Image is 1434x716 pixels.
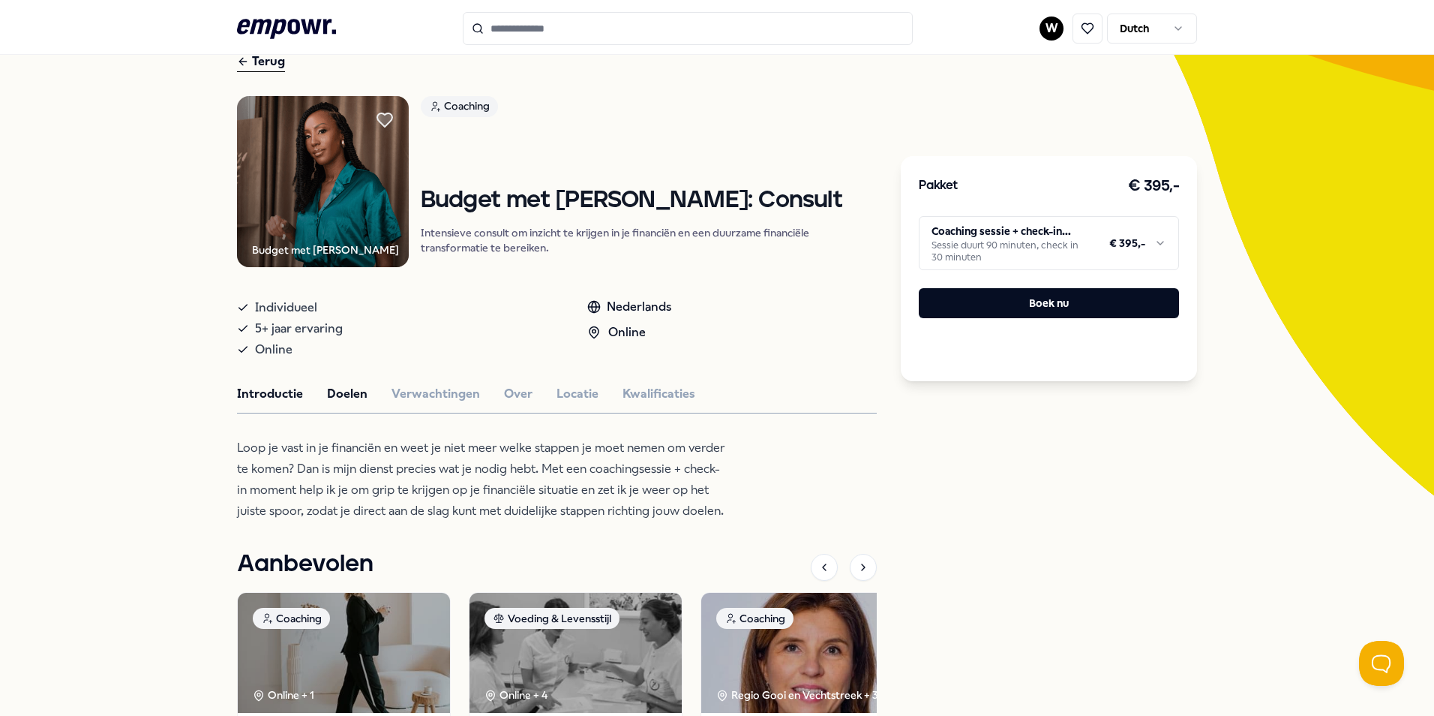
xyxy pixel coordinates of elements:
[255,318,343,339] span: 5+ jaar ervaring
[421,96,877,122] a: Coaching
[237,384,303,404] button: Introductie
[237,438,724,522] p: Loop je vast in je financiën en weet je niet meer welke stappen je moet nemen om verder te komen?...
[252,242,399,258] div: Budget met [PERSON_NAME]
[622,384,695,404] button: Kwalificaties
[421,225,877,255] p: Intensieve consult om inzicht te krijgen in je financiën en een duurzame financiële transformatie...
[1359,641,1404,686] iframe: Help Scout Beacon - Open
[255,339,292,360] span: Online
[463,12,913,45] input: Search for products, categories or subcategories
[237,96,409,268] img: Product Image
[391,384,480,404] button: Verwachtingen
[253,687,314,703] div: Online + 1
[556,384,598,404] button: Locatie
[716,608,793,629] div: Coaching
[469,593,682,713] img: package image
[919,176,958,196] h3: Pakket
[327,384,367,404] button: Doelen
[587,323,671,342] div: Online
[1039,17,1063,41] button: W
[587,297,671,317] div: Nederlands
[253,608,330,629] div: Coaching
[919,288,1179,318] button: Boek nu
[421,96,498,117] div: Coaching
[255,297,317,318] span: Individueel
[484,608,619,629] div: Voeding & Levensstijl
[238,593,450,713] img: package image
[237,52,285,72] div: Terug
[504,384,532,404] button: Over
[237,546,373,583] h1: Aanbevolen
[484,687,547,703] div: Online + 4
[716,687,878,703] div: Regio Gooi en Vechtstreek + 3
[421,188,877,214] h1: Budget met [PERSON_NAME]: Consult
[1128,174,1180,198] h3: € 395,-
[701,593,913,713] img: package image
